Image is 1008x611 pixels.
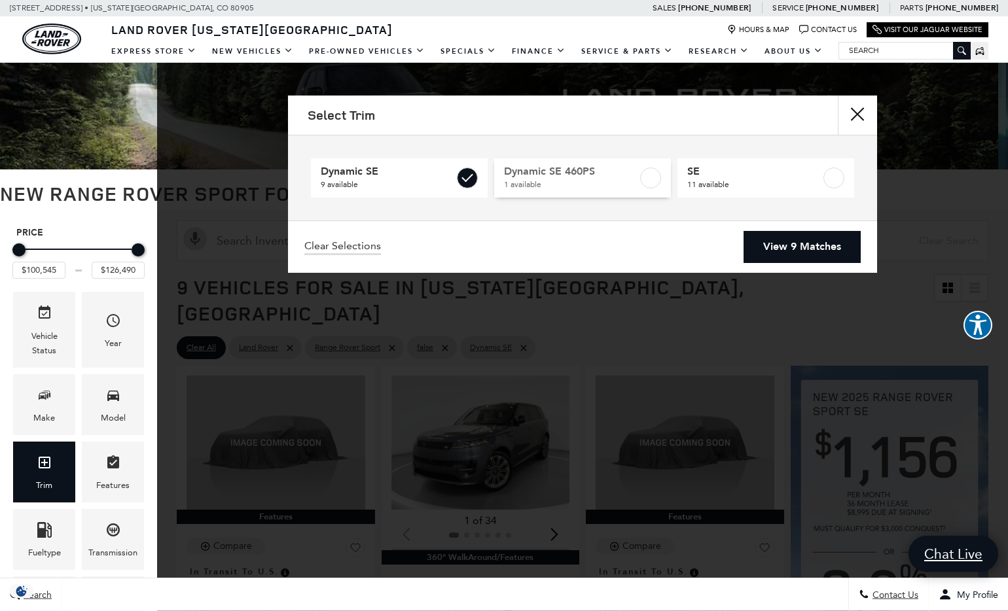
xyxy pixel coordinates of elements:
[33,411,55,425] div: Make
[929,578,1008,611] button: Open user profile menu
[301,40,433,63] a: Pre-Owned Vehicles
[105,309,121,336] span: Year
[204,40,301,63] a: New Vehicles
[82,292,144,367] div: YearYear
[36,478,52,493] div: Trim
[22,24,81,54] a: land-rover
[681,40,757,63] a: Research
[103,40,831,63] nav: Main Navigation
[105,519,121,546] span: Transmission
[10,3,254,12] a: [STREET_ADDRESS] • [US_STATE][GEOGRAPHIC_DATA], CO 80905
[909,536,998,572] a: Chat Live
[28,546,61,560] div: Fueltype
[838,96,877,135] button: Close
[321,178,454,191] span: 9 available
[132,243,145,256] div: Maximum Price
[321,165,454,178] span: Dynamic SE
[105,451,121,478] span: Features
[900,3,924,12] span: Parts
[105,336,122,351] div: Year
[13,292,75,367] div: VehicleVehicle Status
[963,311,992,340] button: Explore your accessibility options
[22,24,81,54] img: Land Rover
[504,178,638,191] span: 1 available
[92,262,145,279] input: Maximum
[7,584,37,598] section: Click to Open Cookie Consent Modal
[88,546,137,560] div: Transmission
[37,451,52,478] span: Trim
[12,239,145,279] div: Price
[677,158,854,198] a: SE11 available
[918,545,989,563] span: Chat Live
[7,584,37,598] img: Opt-Out Icon
[308,108,375,122] h2: Select Trim
[573,40,681,63] a: Service & Parts
[12,243,26,256] div: Minimum Price
[433,40,504,63] a: Specials
[103,40,204,63] a: EXPRESS STORE
[963,311,992,342] aside: Accessibility Help Desk
[687,178,821,191] span: 11 available
[799,25,857,35] a: Contact Us
[37,384,52,411] span: Make
[504,165,638,178] span: Dynamic SE 460PS
[952,589,998,601] span: My Profile
[839,43,970,58] input: Search
[653,3,676,12] span: Sales
[23,329,65,358] div: Vehicle Status
[12,262,65,279] input: Minimum
[103,22,401,37] a: Land Rover [US_STATE][GEOGRAPHIC_DATA]
[82,374,144,435] div: ModelModel
[504,40,573,63] a: Finance
[304,239,381,255] a: Clear Selections
[687,165,821,178] span: SE
[111,22,393,37] span: Land Rover [US_STATE][GEOGRAPHIC_DATA]
[37,302,52,328] span: Vehicle
[13,442,75,502] div: TrimTrim
[494,158,671,198] a: Dynamic SE 460PS1 available
[727,25,789,35] a: Hours & Map
[82,442,144,502] div: FeaturesFeatures
[82,509,144,570] div: TransmissionTransmission
[105,384,121,411] span: Model
[772,3,803,12] span: Service
[13,374,75,435] div: MakeMake
[744,231,861,263] a: View 9 Matches
[678,3,751,13] a: [PHONE_NUMBER]
[806,3,878,13] a: [PHONE_NUMBER]
[873,25,982,35] a: Visit Our Jaguar Website
[926,3,998,13] a: [PHONE_NUMBER]
[757,40,831,63] a: About Us
[311,158,488,198] a: Dynamic SE9 available
[101,411,126,425] div: Model
[13,509,75,570] div: FueltypeFueltype
[96,478,130,493] div: Features
[869,589,918,601] span: Contact Us
[37,519,52,546] span: Fueltype
[16,227,141,239] h5: Price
